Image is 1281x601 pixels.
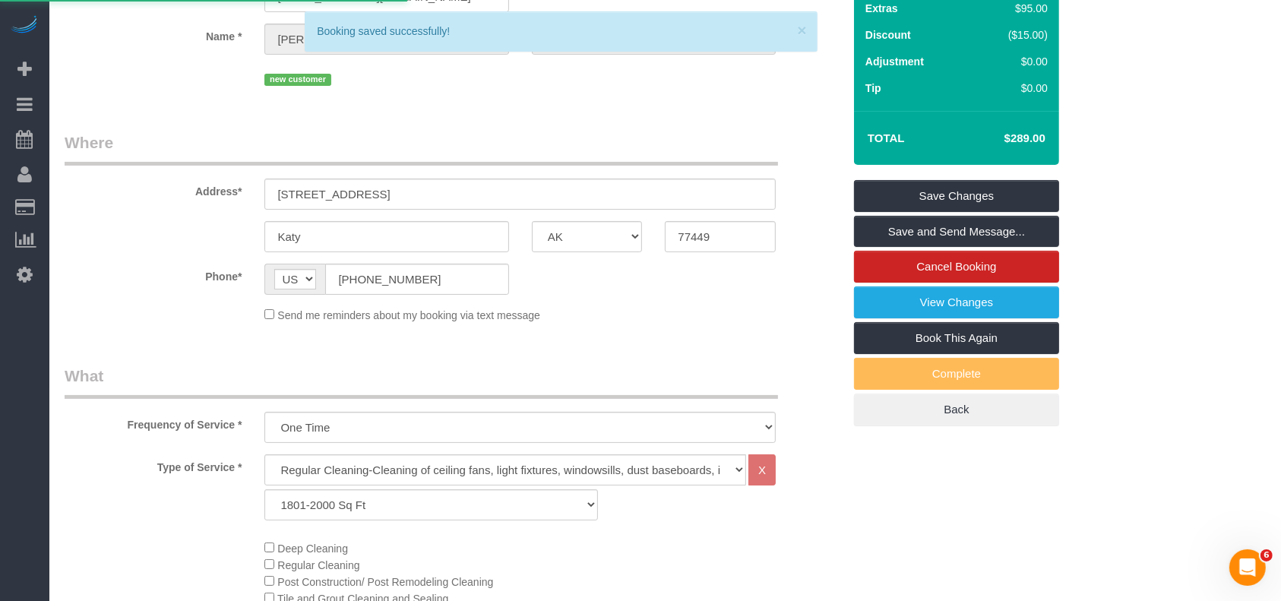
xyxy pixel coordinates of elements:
input: First Name* [264,24,508,55]
div: $0.00 [976,81,1048,96]
legend: What [65,365,778,399]
a: Save and Send Message... [854,216,1059,248]
span: Deep Cleaning [277,542,348,555]
a: Back [854,394,1059,425]
a: View Changes [854,286,1059,318]
span: new customer [264,74,331,86]
legend: Where [65,131,778,166]
a: Cancel Booking [854,251,1059,283]
input: City* [264,221,508,252]
span: 6 [1260,549,1273,561]
label: Extras [865,1,898,16]
a: Book This Again [854,322,1059,354]
a: Save Changes [854,180,1059,212]
span: Post Construction/ Post Remodeling Cleaning [277,576,493,588]
label: Discount [865,27,911,43]
label: Tip [865,81,881,96]
label: Name * [53,24,253,44]
button: × [797,22,806,38]
label: Phone* [53,264,253,284]
img: Automaid Logo [9,15,40,36]
span: Send me reminders about my booking via text message [277,309,540,321]
strong: Total [868,131,905,144]
input: Zip Code* [665,221,776,252]
div: $0.00 [976,54,1048,69]
label: Frequency of Service * [53,412,253,432]
input: Phone* [325,264,508,295]
span: Regular Cleaning [277,559,359,571]
iframe: Intercom live chat [1229,549,1266,586]
label: Address* [53,179,253,199]
h4: $289.00 [959,132,1045,145]
div: Booking saved successfully! [317,24,805,39]
label: Type of Service * [53,454,253,475]
div: ($15.00) [976,27,1048,43]
div: $95.00 [976,1,1048,16]
label: Adjustment [865,54,924,69]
